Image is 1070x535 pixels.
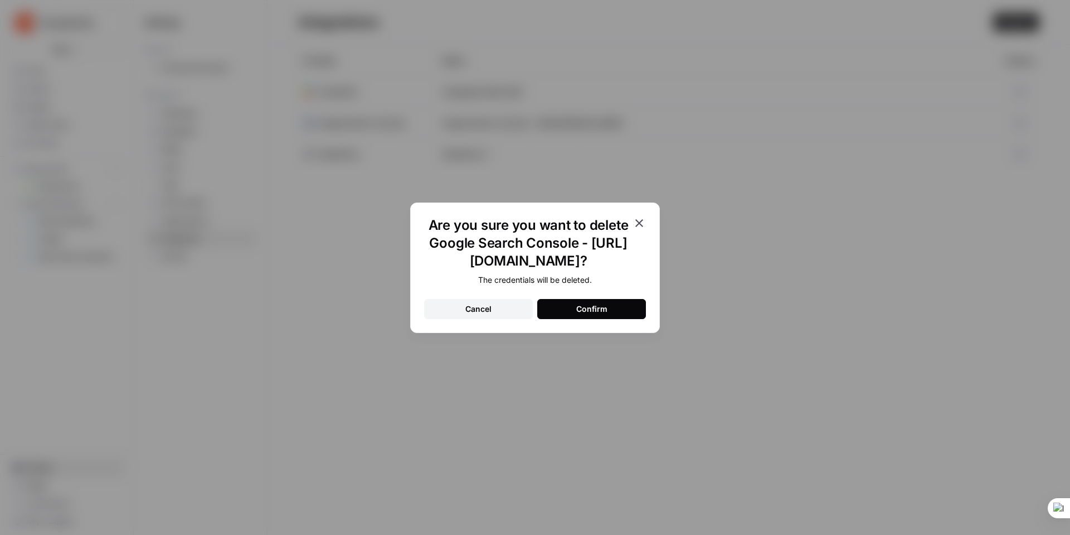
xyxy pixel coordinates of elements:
[465,303,492,315] div: Cancel
[537,299,646,319] button: Confirm
[424,274,646,286] div: The credentials will be deleted.
[424,216,633,270] h1: Are you sure you want to delete Google Search Console - [URL][DOMAIN_NAME]?
[424,299,533,319] button: Cancel
[576,303,607,315] div: Confirm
